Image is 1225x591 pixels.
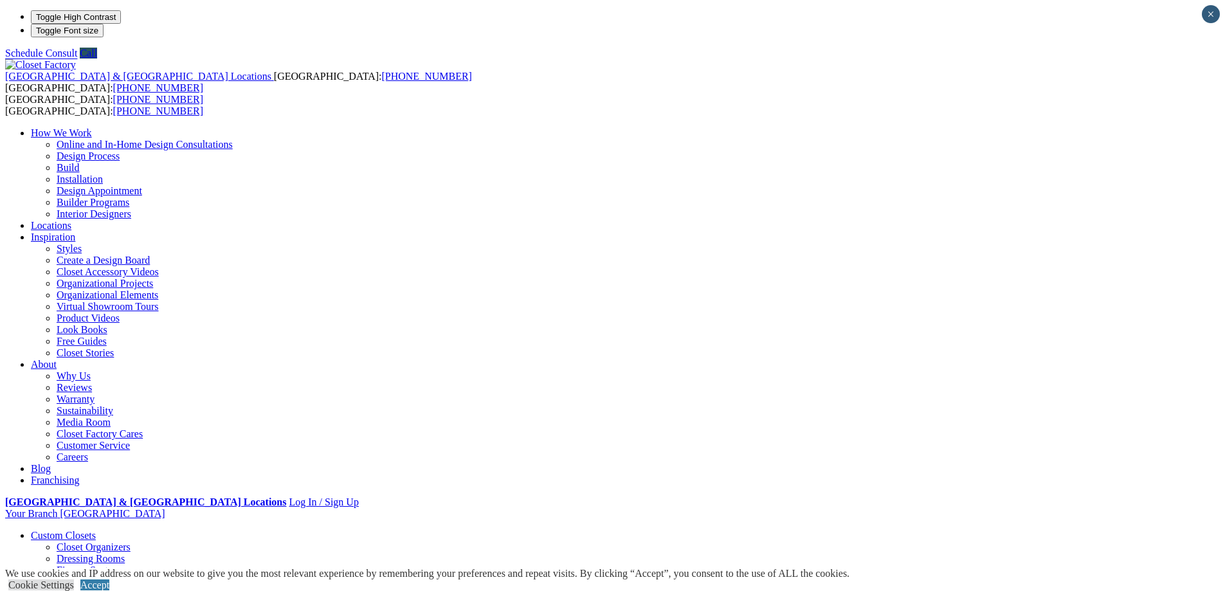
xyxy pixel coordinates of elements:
a: Locations [31,220,71,231]
a: Organizational Elements [57,289,158,300]
a: Dressing Rooms [57,553,125,564]
a: Builder Programs [57,197,129,208]
a: Product Videos [57,313,120,323]
a: Styles [57,243,82,254]
span: [GEOGRAPHIC_DATA] [60,508,165,519]
a: Your Branch [GEOGRAPHIC_DATA] [5,508,165,519]
img: Closet Factory [5,59,76,71]
a: Closet Organizers [57,541,131,552]
a: Organizational Projects [57,278,153,289]
button: Close [1202,5,1220,23]
a: Warranty [57,394,95,405]
a: Reviews [57,382,92,393]
a: Careers [57,451,88,462]
span: Your Branch [5,508,57,519]
span: Toggle Font size [36,26,98,35]
a: Why Us [57,370,91,381]
a: Schedule Consult [5,48,77,59]
span: [GEOGRAPHIC_DATA]: [GEOGRAPHIC_DATA]: [5,71,472,93]
a: Design Process [57,150,120,161]
a: Closet Stories [57,347,114,358]
a: Virtual Showroom Tours [57,301,159,312]
a: Franchising [31,475,80,486]
a: [GEOGRAPHIC_DATA] & [GEOGRAPHIC_DATA] Locations [5,71,274,82]
a: Call [80,48,97,59]
button: Toggle High Contrast [31,10,121,24]
a: Inspiration [31,232,75,242]
button: Toggle Font size [31,24,104,37]
a: Look Books [57,324,107,335]
a: Media Room [57,417,111,428]
a: [GEOGRAPHIC_DATA] & [GEOGRAPHIC_DATA] Locations [5,496,286,507]
a: Online and In-Home Design Consultations [57,139,233,150]
a: Interior Designers [57,208,131,219]
a: Installation [57,174,103,185]
a: About [31,359,57,370]
span: [GEOGRAPHIC_DATA]: [GEOGRAPHIC_DATA]: [5,94,203,116]
a: Finesse Systems [57,565,124,576]
a: Accept [80,579,109,590]
a: Design Appointment [57,185,142,196]
a: Create a Design Board [57,255,150,266]
span: [GEOGRAPHIC_DATA] & [GEOGRAPHIC_DATA] Locations [5,71,271,82]
a: Sustainability [57,405,113,416]
a: Build [57,162,80,173]
a: Blog [31,463,51,474]
a: How We Work [31,127,92,138]
a: [PHONE_NUMBER] [113,105,203,116]
span: Toggle High Contrast [36,12,116,22]
a: Log In / Sign Up [289,496,358,507]
a: Closet Factory Cares [57,428,143,439]
a: Closet Accessory Videos [57,266,159,277]
a: [PHONE_NUMBER] [113,82,203,93]
a: [PHONE_NUMBER] [381,71,471,82]
a: Free Guides [57,336,107,347]
a: [PHONE_NUMBER] [113,94,203,105]
a: Custom Closets [31,530,96,541]
a: Cookie Settings [8,579,74,590]
a: Customer Service [57,440,130,451]
div: We use cookies and IP address on our website to give you the most relevant experience by remember... [5,568,849,579]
